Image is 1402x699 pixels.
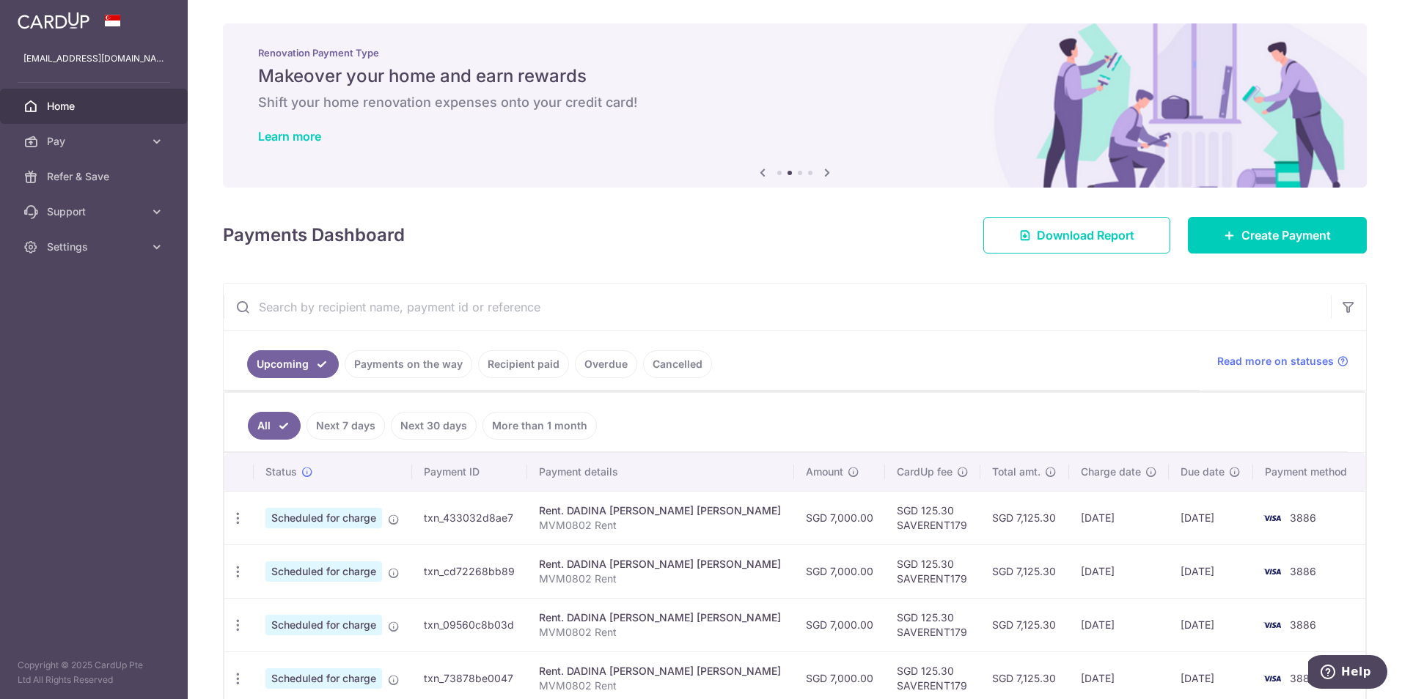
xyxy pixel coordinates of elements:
[1258,509,1287,527] img: Bank Card
[1290,565,1316,577] span: 3886
[47,134,144,149] span: Pay
[539,518,782,533] p: MVM0802 Rent
[539,625,782,640] p: MVM0802 Rent
[539,678,782,693] p: MVM0802 Rent
[1258,616,1287,634] img: Bank Card
[47,169,144,184] span: Refer & Save
[897,465,953,479] span: CardUp fee
[1290,618,1316,631] span: 3886
[539,503,782,518] div: Rent. DADINA [PERSON_NAME] [PERSON_NAME]
[258,64,1332,88] h5: Makeover your home and earn rewards
[307,412,385,440] a: Next 7 days
[224,284,1331,330] input: Search by recipient name, payment id or reference
[265,508,382,528] span: Scheduled for charge
[992,465,1041,479] span: Total amt.
[1169,598,1253,651] td: [DATE]
[885,544,980,598] td: SGD 125.30 SAVERENT179
[575,350,637,378] a: Overdue
[1181,465,1225,479] span: Due date
[18,12,89,29] img: CardUp
[248,412,301,440] a: All
[1069,544,1170,598] td: [DATE]
[539,610,782,625] div: Rent. DADINA [PERSON_NAME] [PERSON_NAME]
[806,465,843,479] span: Amount
[412,598,527,651] td: txn_09560c8b03d
[258,94,1332,111] h6: Shift your home renovation expenses onto your credit card!
[980,544,1069,598] td: SGD 7,125.30
[482,412,597,440] a: More than 1 month
[980,598,1069,651] td: SGD 7,125.30
[1290,672,1316,684] span: 3886
[47,240,144,254] span: Settings
[1169,491,1253,544] td: [DATE]
[258,47,1332,59] p: Renovation Payment Type
[1258,670,1287,687] img: Bank Card
[223,222,405,248] h4: Payments Dashboard
[1253,453,1365,491] th: Payment method
[247,350,339,378] a: Upcoming
[1241,226,1331,244] span: Create Payment
[539,664,782,678] div: Rent. DADINA [PERSON_NAME] [PERSON_NAME]
[412,453,527,491] th: Payment ID
[1081,465,1141,479] span: Charge date
[643,350,712,378] a: Cancelled
[265,668,382,689] span: Scheduled for charge
[412,544,527,598] td: txn_cd72268bb89
[794,491,885,544] td: SGD 7,000.00
[265,465,297,479] span: Status
[1217,354,1348,369] a: Read more on statuses
[885,491,980,544] td: SGD 125.30 SAVERENT179
[885,598,980,651] td: SGD 125.30 SAVERENT179
[1169,544,1253,598] td: [DATE]
[527,453,794,491] th: Payment details
[1037,226,1134,244] span: Download Report
[794,598,885,651] td: SGD 7,000.00
[412,491,527,544] td: txn_433032d8ae7
[1258,563,1287,580] img: Bank Card
[1290,511,1316,524] span: 3886
[1217,354,1334,369] span: Read more on statuses
[1069,491,1170,544] td: [DATE]
[478,350,569,378] a: Recipient paid
[980,491,1069,544] td: SGD 7,125.30
[983,217,1170,254] a: Download Report
[345,350,472,378] a: Payments on the way
[265,561,382,582] span: Scheduled for charge
[265,615,382,635] span: Scheduled for charge
[47,99,144,114] span: Home
[1069,598,1170,651] td: [DATE]
[1188,217,1367,254] a: Create Payment
[539,572,782,586] p: MVM0802 Rent
[47,204,144,219] span: Support
[223,23,1367,188] img: Renovation banner
[258,129,321,144] a: Learn more
[23,51,164,66] p: [EMAIL_ADDRESS][DOMAIN_NAME]
[1308,655,1387,692] iframe: Opens a widget where you can find more information
[539,557,782,572] div: Rent. DADINA [PERSON_NAME] [PERSON_NAME]
[391,412,477,440] a: Next 30 days
[794,544,885,598] td: SGD 7,000.00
